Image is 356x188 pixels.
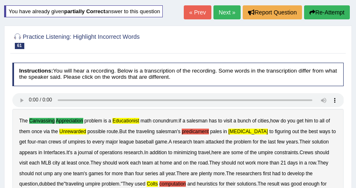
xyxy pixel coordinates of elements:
b: should [103,160,117,166]
b: team's [73,171,87,176]
b: how [270,118,279,124]
b: four [28,139,36,145]
b: enough [303,181,320,187]
b: canvassing [29,118,55,124]
b: if [179,118,181,124]
button: Re-Attempt [304,5,350,19]
b: a [74,150,77,155]
b: [MEDICAL_DATA] [228,129,268,134]
b: possible [87,129,105,134]
b: a [234,118,237,124]
b: conundrum [153,118,178,124]
b: should [222,160,236,166]
b: They [317,160,328,166]
b: in [299,160,303,166]
b: year [166,171,175,176]
b: A [169,139,171,145]
b: result [267,181,279,187]
b: 21 [281,160,286,166]
b: visit [19,160,28,166]
b: salesman's [156,129,180,134]
b: man [37,139,47,145]
b: appears [19,150,37,155]
b: work [119,160,129,166]
b: baseball [136,139,154,145]
b: Interfaces [44,150,65,155]
b: used [135,181,145,187]
b: unrewarded [59,129,86,134]
h4: You will hear a recording. Below is a transcription of the recording. Some words in the transcrip... [12,63,344,86]
b: the [225,139,232,145]
b: any [54,171,62,176]
b: not [35,171,42,176]
b: umpires [68,139,85,145]
b: crews [49,139,61,145]
b: work [246,160,256,166]
b: last [268,139,276,145]
b: of [326,118,330,124]
b: for [321,181,327,187]
b: umpire [258,150,273,155]
b: addition [150,150,167,155]
b: major [105,139,118,145]
b: travel [198,150,210,155]
b: team [193,139,204,145]
b: for [253,139,259,145]
div: You have already given answer to this question [4,5,163,17]
b: colts [147,181,158,187]
b: all [320,118,325,124]
b: city [53,160,60,166]
b: in [223,129,227,134]
b: via [44,129,50,134]
b: There [176,171,189,176]
b: solution [312,139,329,145]
b: years [286,139,298,145]
b: of [63,139,67,145]
b: than [124,171,134,176]
b: route [107,129,118,134]
b: to [87,139,91,145]
b: figuring [275,129,291,134]
b: They [90,160,101,166]
b: for [105,171,110,176]
b: get [297,118,304,124]
b: minimizing [173,150,197,155]
b: had [272,171,281,176]
b: out [292,129,299,134]
b: all [159,171,164,176]
span: 61 [15,43,24,49]
b: in [38,150,42,155]
b: and [173,160,182,166]
b: than [270,160,279,166]
b: road [198,160,208,166]
b: plenty [199,171,212,176]
b: do [281,118,286,124]
b: series [145,171,158,176]
b: the [300,129,307,134]
b: you [288,118,295,124]
b: to [282,171,286,176]
b: attacked [206,139,224,145]
b: row [309,160,316,166]
b: umpire [85,181,100,187]
b: at [155,160,159,166]
b: least [67,160,77,166]
b: The [19,118,28,124]
b: Their [300,139,311,145]
b: on [183,160,188,166]
a: Next » [213,5,241,19]
b: predicament [182,129,208,134]
b: him [305,118,313,124]
b: problem [102,181,119,187]
b: every [92,139,104,145]
b: first [263,171,271,176]
b: research [173,139,192,145]
b: few [277,139,285,145]
b: the [51,129,58,134]
b: dubbed [39,181,56,187]
b: educationist [112,118,139,124]
b: not [237,160,244,166]
b: bunch [238,118,251,124]
b: game [155,139,167,145]
a: « Prev [184,5,211,19]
